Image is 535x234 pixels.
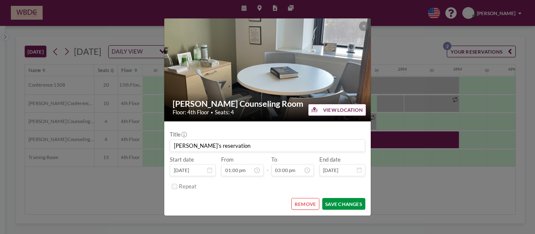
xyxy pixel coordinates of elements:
[179,183,196,190] label: Repeat
[322,198,365,210] button: SAVE CHANGES
[211,110,213,115] span: •
[221,156,234,163] label: From
[170,140,364,152] input: (No title)
[170,131,186,138] label: Title
[271,156,277,163] label: To
[291,198,319,210] button: REMOVE
[215,109,234,116] span: Seats: 4
[170,156,194,163] label: Start date
[267,158,269,173] span: -
[173,98,363,109] h2: [PERSON_NAME] Counseling Room
[173,109,209,116] span: Floor: 4th Floor
[319,156,341,163] label: End date
[308,104,366,116] button: VIEW LOCATION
